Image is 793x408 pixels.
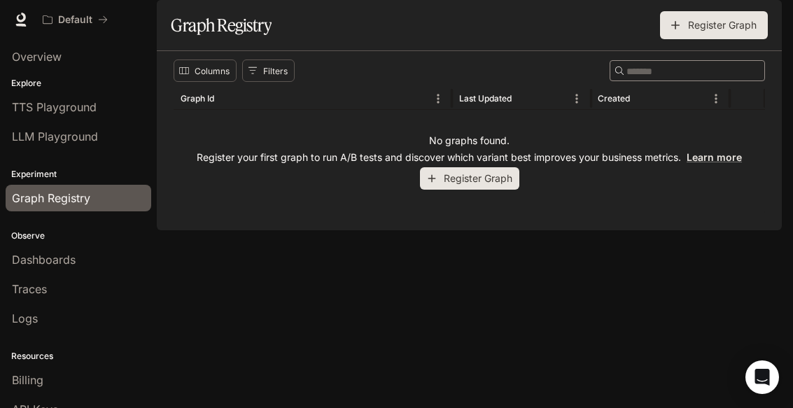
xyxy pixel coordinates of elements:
button: Show filters [242,59,295,82]
div: Open Intercom Messenger [745,360,779,394]
div: Last Updated [459,93,512,104]
h1: Graph Registry [171,11,272,39]
button: Sort [631,88,652,109]
a: Learn more [687,151,742,163]
button: Menu [566,88,587,109]
button: Register Graph [420,167,519,190]
button: All workspaces [36,6,114,34]
p: Default [58,14,92,26]
button: Sort [513,88,534,109]
button: Menu [428,88,449,109]
div: Created [598,93,630,104]
button: Register Graph [660,11,768,39]
button: Sort [216,88,237,109]
button: Select columns [174,59,237,82]
p: Register your first graph to run A/B tests and discover which variant best improves your business... [197,150,742,164]
div: Search [610,60,765,81]
p: No graphs found. [429,134,510,148]
button: Menu [706,88,727,109]
div: Graph Id [181,93,214,104]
